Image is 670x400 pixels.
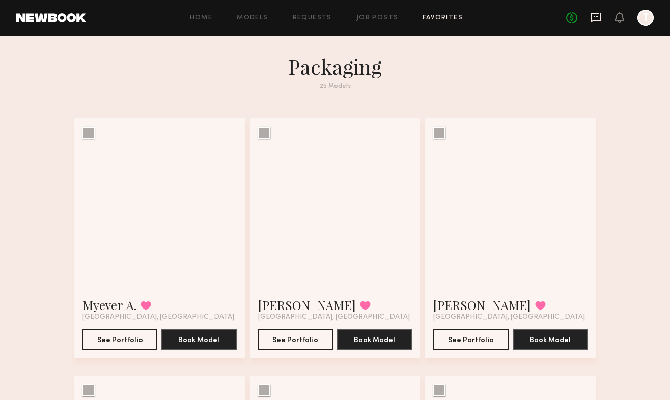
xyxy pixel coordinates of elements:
button: Book Model [513,329,588,350]
a: Models [237,15,268,21]
a: Requests [293,15,332,21]
button: See Portfolio [433,329,508,350]
div: 25 Models [152,83,518,90]
span: [GEOGRAPHIC_DATA], [GEOGRAPHIC_DATA] [258,313,410,321]
h1: Packaging [152,54,518,79]
button: Book Model [161,329,236,350]
button: See Portfolio [258,329,333,350]
span: [GEOGRAPHIC_DATA], [GEOGRAPHIC_DATA] [433,313,585,321]
a: [PERSON_NAME] [258,297,356,313]
a: Favorites [423,15,463,21]
button: See Portfolio [82,329,157,350]
a: Myever A. [82,297,136,313]
span: [GEOGRAPHIC_DATA], [GEOGRAPHIC_DATA] [82,313,234,321]
a: [PERSON_NAME] [433,297,531,313]
a: Book Model [513,335,588,344]
a: Home [190,15,213,21]
button: Book Model [337,329,412,350]
a: Book Model [161,335,236,344]
a: T [637,10,654,26]
a: Job Posts [356,15,399,21]
a: Book Model [337,335,412,344]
